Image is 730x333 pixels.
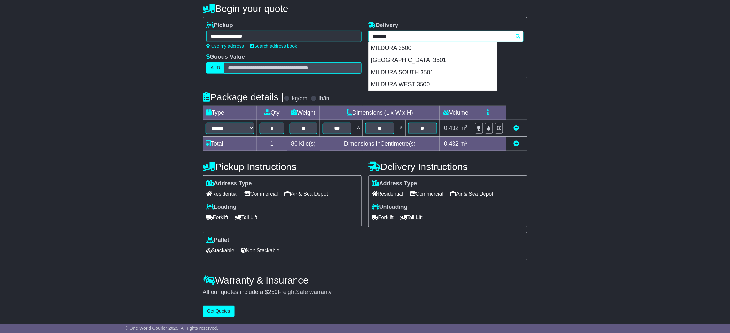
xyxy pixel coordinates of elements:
label: kg/cm [292,95,308,102]
h4: Pickup Instructions [203,161,362,172]
span: Forklift [206,212,228,222]
td: Qty [257,106,287,120]
span: Commercial [244,189,278,199]
span: Residential [206,189,238,199]
h4: Package details | [203,92,284,102]
span: 250 [268,289,278,295]
span: Non Stackable [241,246,279,256]
sup: 3 [465,140,468,145]
span: Forklift [372,212,394,222]
td: Total [203,137,257,151]
div: MILDURA SOUTH 3501 [369,66,497,79]
h4: Delivery Instructions [368,161,527,172]
span: m [460,125,468,131]
label: Address Type [206,180,252,187]
span: 0.432 [444,140,459,147]
label: Pickup [206,22,233,29]
span: Air & Sea Depot [450,189,494,199]
td: Weight [287,106,320,120]
span: Commercial [410,189,443,199]
label: lb/in [319,95,329,102]
td: Kilo(s) [287,137,320,151]
span: m [460,140,468,147]
td: Dimensions (L x W x H) [320,106,440,120]
td: Type [203,106,257,120]
div: [GEOGRAPHIC_DATA] 3501 [369,54,497,66]
a: Add new item [514,140,519,147]
a: Search address book [250,44,297,49]
span: Air & Sea Depot [285,189,328,199]
span: Stackable [206,246,234,256]
div: All our quotes include a $ FreightSafe warranty. [203,289,527,296]
label: Unloading [372,204,408,211]
label: AUD [206,62,224,74]
sup: 3 [465,124,468,129]
label: Goods Value [206,54,245,61]
label: Loading [206,204,236,211]
span: Tail Lift [400,212,423,222]
td: Volume [440,106,472,120]
div: MILDURA WEST 3500 [369,78,497,91]
label: Pallet [206,237,229,244]
h4: Begin your quote [203,3,527,14]
span: © One World Courier 2025. All rights reserved. [125,326,218,331]
span: Tail Lift [235,212,257,222]
a: Use my address [206,44,244,49]
a: Remove this item [514,125,519,131]
h4: Warranty & Insurance [203,275,527,286]
td: x [397,120,405,137]
span: 0.432 [444,125,459,131]
td: x [354,120,363,137]
label: Delivery [368,22,398,29]
span: Residential [372,189,403,199]
td: Dimensions in Centimetre(s) [320,137,440,151]
label: Address Type [372,180,417,187]
td: 1 [257,137,287,151]
span: 80 [291,140,297,147]
button: Get Quotes [203,306,235,317]
div: MILDURA 3500 [369,42,497,55]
